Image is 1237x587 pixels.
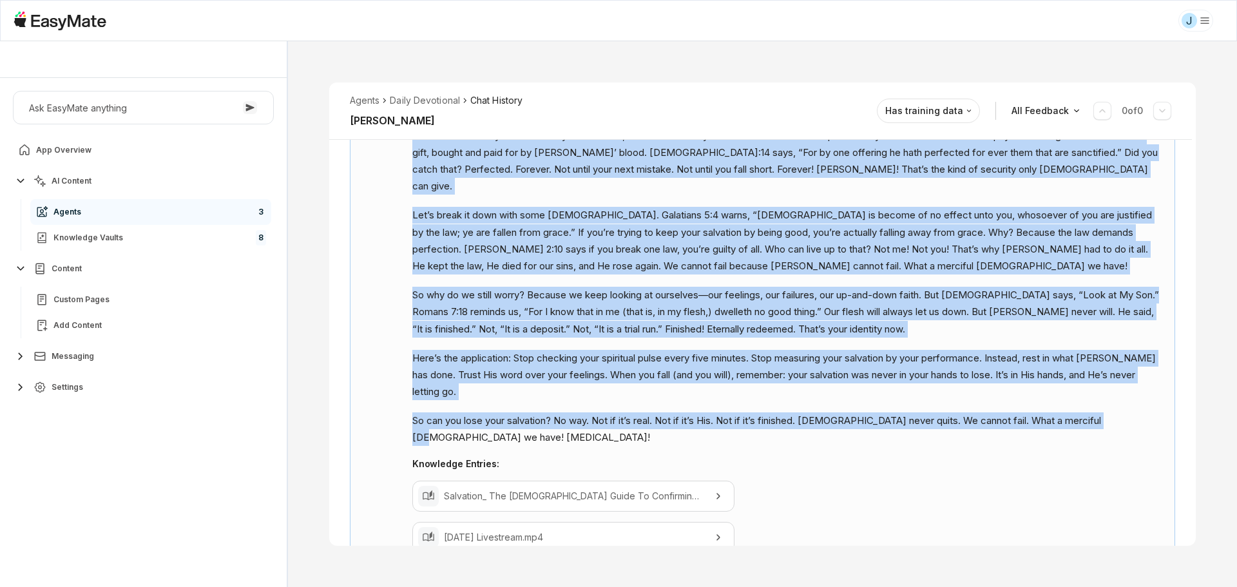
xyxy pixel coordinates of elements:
[53,207,81,217] span: Agents
[53,320,102,331] span: Add Content
[1012,104,1069,118] p: All Feedback
[30,287,271,313] a: Custom Pages
[412,287,1159,338] p: So why do we still worry? Because we keep looking at ourselves—our feelings, our failures, our up...
[13,343,274,369] button: Messaging
[350,93,380,108] li: Agents
[30,225,271,251] a: Knowledge Vaults8
[1006,99,1088,123] button: All Feedback
[412,350,1159,401] p: Here’s the application: Stop checking your spiritual pulse every five minutes. Stop measuring you...
[350,93,523,108] nav: breadcrumb
[13,256,274,282] button: Content
[256,204,266,220] span: 3
[52,176,91,186] span: AI Content
[1182,13,1197,28] div: J
[877,99,980,123] button: Has training data
[444,489,703,503] p: Salvation_ The [DEMOGRAPHIC_DATA] Guide To Confirming That You Are Truly Saved.mp4
[444,530,703,544] p: [DATE] Livestream.mp4
[13,137,274,163] a: App Overview
[13,374,274,400] button: Settings
[53,294,110,305] span: Custom Pages
[412,457,1159,470] p: Knowledge Entries:
[52,351,94,361] span: Messaging
[412,128,1159,195] p: Here’s the truth: If you could lose your salvation, that would mean you had to earn it in the fir...
[52,264,82,274] span: Content
[36,145,91,155] span: App Overview
[256,230,266,245] span: 8
[390,93,460,108] li: Daily Devotional
[13,168,274,194] button: AI Content
[53,233,123,243] span: Knowledge Vaults
[412,412,1159,447] p: So can you lose your salvation? No way. Not if it’s real. Not if it’s His. Not if it’s finished. ...
[1122,104,1143,117] p: 0 of 0
[13,91,274,124] button: Ask EasyMate anything
[350,113,435,128] h2: [PERSON_NAME]
[885,104,963,118] p: Has training data
[30,199,271,225] a: Agents3
[470,93,523,108] span: Chat History
[412,207,1159,274] p: Let’s break it down with some [DEMOGRAPHIC_DATA]. Galatians 5:4 warns, “[DEMOGRAPHIC_DATA] is bec...
[52,382,83,392] span: Settings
